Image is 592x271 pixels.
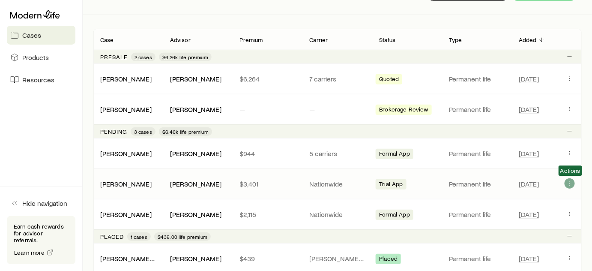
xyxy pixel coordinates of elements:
[7,216,75,264] div: Earn cash rewards for advisor referrals.Learn more
[240,149,296,158] p: $944
[379,255,398,264] span: Placed
[100,75,152,83] a: [PERSON_NAME]
[170,149,221,158] div: [PERSON_NAME]
[240,105,296,114] p: —
[100,180,152,188] a: [PERSON_NAME]
[310,36,328,43] p: Carrier
[162,128,209,135] span: $6.46k life premium
[100,128,127,135] p: Pending
[449,254,505,263] p: Permanent life
[560,167,580,174] span: Actions
[22,199,67,208] span: Hide navigation
[519,149,539,158] span: [DATE]
[100,105,152,114] div: [PERSON_NAME]
[131,233,147,240] span: 1 cases
[22,31,41,39] span: Cases
[100,210,152,218] a: [PERSON_NAME]
[134,128,152,135] span: 3 cases
[310,180,366,188] p: Nationwide
[100,149,152,158] div: [PERSON_NAME]
[100,36,114,43] p: Case
[100,75,152,84] div: [PERSON_NAME]
[310,254,366,263] p: [PERSON_NAME] [PERSON_NAME]
[519,210,539,219] span: [DATE]
[22,53,49,62] span: Products
[100,254,156,263] div: [PERSON_NAME] [PERSON_NAME][DEMOGRAPHIC_DATA]
[170,180,221,189] div: [PERSON_NAME]
[379,75,399,84] span: Quoted
[310,105,366,114] p: —
[22,75,54,84] span: Resources
[519,180,539,188] span: [DATE]
[310,75,366,83] p: 7 carriers
[14,250,45,256] span: Learn more
[100,233,124,240] p: Placed
[519,75,539,83] span: [DATE]
[170,75,221,84] div: [PERSON_NAME]
[449,210,505,219] p: Permanent life
[310,149,366,158] p: 5 carriers
[170,105,221,114] div: [PERSON_NAME]
[135,54,152,60] span: 2 cases
[240,210,296,219] p: $2,115
[449,105,505,114] p: Permanent life
[240,254,296,263] p: $439
[100,149,152,157] a: [PERSON_NAME]
[170,254,221,263] div: [PERSON_NAME]
[379,181,403,190] span: Trial App
[100,210,152,219] div: [PERSON_NAME]
[519,36,537,43] p: Added
[379,150,410,159] span: Formal App
[14,223,69,244] p: Earn cash rewards for advisor referrals.
[7,48,75,67] a: Products
[449,180,505,188] p: Permanent life
[240,75,296,83] p: $6,264
[449,36,462,43] p: Type
[449,149,505,158] p: Permanent life
[7,194,75,213] button: Hide navigation
[7,70,75,89] a: Resources
[7,26,75,45] a: Cases
[240,180,296,188] p: $3,401
[100,54,128,60] p: Presale
[519,105,539,114] span: [DATE]
[162,54,208,60] span: $6.26k life premium
[158,233,207,240] span: $439.00 life premium
[310,210,366,219] p: Nationwide
[449,75,505,83] p: Permanent life
[379,211,410,220] span: Formal App
[170,210,221,219] div: [PERSON_NAME]
[100,254,275,262] a: [PERSON_NAME] [PERSON_NAME][DEMOGRAPHIC_DATA]
[519,254,539,263] span: [DATE]
[240,36,263,43] p: Premium
[379,106,428,115] span: Brokerage Review
[170,36,191,43] p: Advisor
[100,105,152,113] a: [PERSON_NAME]
[379,36,395,43] p: Status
